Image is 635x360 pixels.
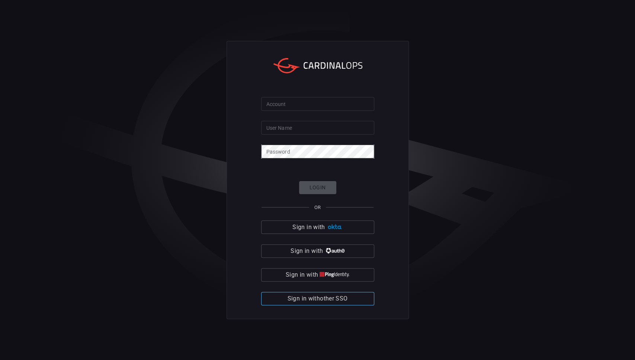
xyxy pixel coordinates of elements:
img: quu4iresuhQAAAABJRU5ErkJggg== [320,272,349,277]
span: Sign in with other SSO [288,293,348,304]
button: Sign in with [261,221,374,234]
span: Sign in with [292,222,325,232]
input: Type your account [261,97,374,111]
img: Ad5vKXme8s1CQAAAABJRU5ErkJggg== [327,224,343,230]
span: Sign in with [286,270,318,280]
input: Type your user name [261,121,374,135]
button: Sign in withother SSO [261,292,374,305]
span: OR [314,205,321,210]
button: Sign in with [261,268,374,282]
button: Sign in with [261,244,374,258]
img: vP8Hhh4KuCH8AavWKdZY7RZgAAAAASUVORK5CYII= [325,248,344,254]
span: Sign in with [291,246,323,256]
